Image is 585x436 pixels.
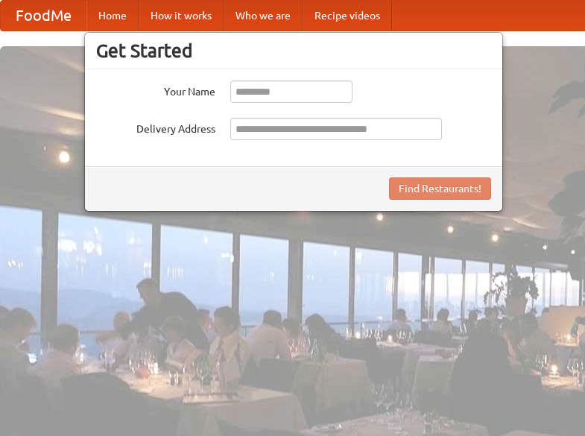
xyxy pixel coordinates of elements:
[96,40,491,62] h3: Get Started
[139,1,224,31] a: How it works
[224,1,303,31] a: Who we are
[389,177,491,200] button: Find Restaurants!
[96,118,215,136] label: Delivery Address
[96,80,215,99] label: Your Name
[86,1,139,31] a: Home
[1,1,86,31] a: FoodMe
[303,1,392,31] a: Recipe videos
